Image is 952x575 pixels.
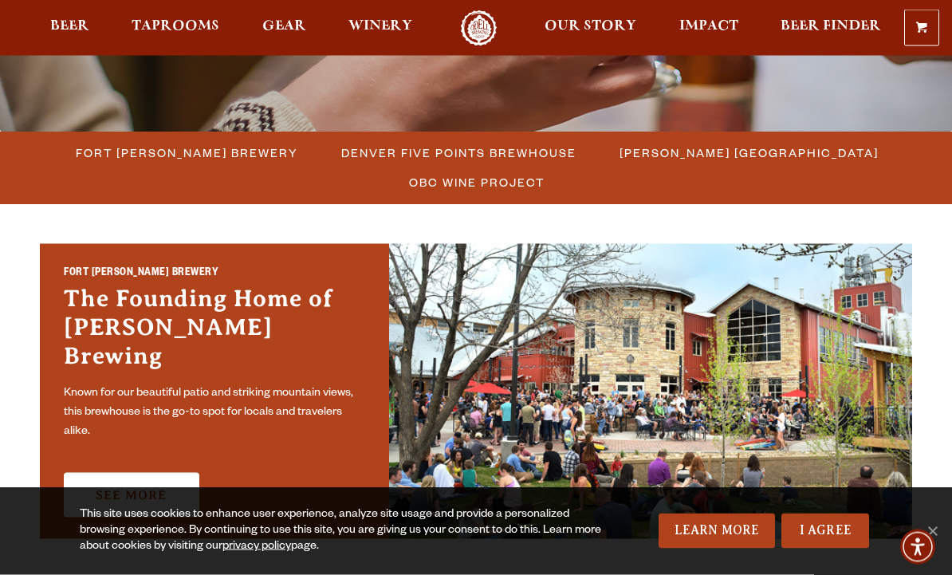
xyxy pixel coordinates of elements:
a: Our Story [534,10,647,46]
span: OBC Wine Project [409,171,545,195]
span: Beer Finder [781,20,881,33]
img: Fort Collins Brewery & Taproom' [389,244,912,539]
a: Gear [252,10,317,46]
div: Accessibility Menu [900,530,935,565]
a: I Agree [781,514,869,549]
a: Beer Finder [770,10,891,46]
span: Taprooms [132,20,219,33]
a: Fort [PERSON_NAME] Brewery [66,142,306,165]
span: Denver Five Points Brewhouse [341,142,576,165]
h2: Fort [PERSON_NAME] Brewery [64,266,365,284]
a: See More [64,473,199,518]
a: Beer [40,10,100,46]
a: Impact [669,10,749,46]
span: Gear [262,20,306,33]
a: privacy policy [222,541,291,553]
span: [PERSON_NAME] [GEOGRAPHIC_DATA] [620,142,879,165]
a: Winery [338,10,423,46]
span: Beer [50,20,89,33]
span: Winery [348,20,412,33]
div: This site uses cookies to enhance user experience, analyze site usage and provide a personalized ... [80,507,603,555]
span: Impact [679,20,738,33]
a: Taprooms [121,10,230,46]
a: [PERSON_NAME] [GEOGRAPHIC_DATA] [610,142,887,165]
span: Our Story [545,20,636,33]
a: Denver Five Points Brewhouse [332,142,584,165]
h3: The Founding Home of [PERSON_NAME] Brewing [64,284,365,378]
a: Learn More [659,514,776,549]
a: OBC Wine Project [399,171,553,195]
span: Fort [PERSON_NAME] Brewery [76,142,298,165]
p: Known for our beautiful patio and striking mountain views, this brewhouse is the go-to spot for l... [64,384,365,442]
a: Odell Home [449,10,509,46]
